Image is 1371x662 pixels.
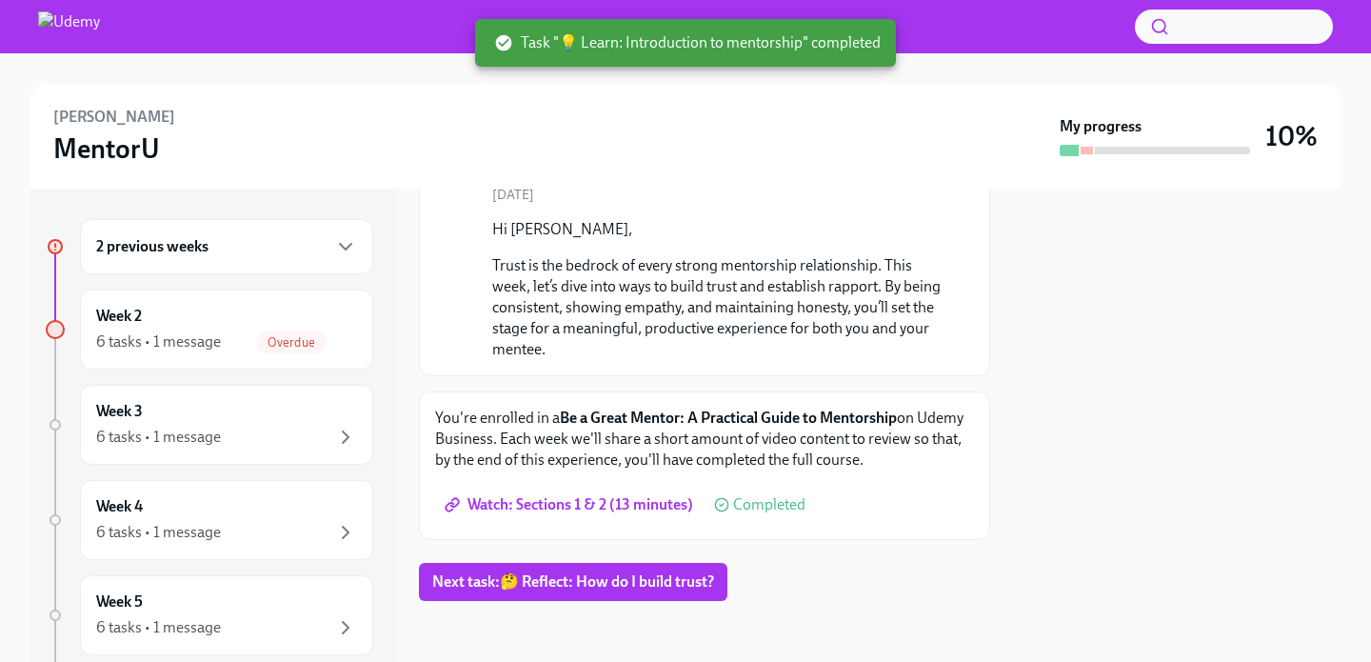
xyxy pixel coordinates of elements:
span: Overdue [256,335,327,350]
h3: 10% [1265,119,1318,153]
strong: Be a Great Mentor: A Practical Guide to Mentorship [560,409,897,427]
p: Hi [PERSON_NAME], [492,219,944,240]
span: Next task : 🤔 Reflect: How do I build trust? [432,572,714,592]
div: 6 tasks • 1 message [96,522,221,543]
strong: My progress [1060,116,1142,137]
a: Week 36 tasks • 1 message [46,385,373,465]
a: Week 26 tasks • 1 messageOverdue [46,290,373,370]
div: 6 tasks • 1 message [96,617,221,638]
h6: Week 3 [96,401,143,422]
h6: Week 2 [96,306,142,327]
div: 6 tasks • 1 message [96,427,221,448]
span: Watch: Sections 1 & 2 (13 minutes) [448,495,693,514]
a: Week 56 tasks • 1 message [46,575,373,655]
h6: Week 4 [96,496,143,517]
img: Udemy [38,11,100,42]
a: Week 46 tasks • 1 message [46,480,373,560]
div: 2 previous weeks [80,219,373,274]
h6: [PERSON_NAME] [53,107,175,128]
h6: 2 previous weeks [96,236,209,257]
span: [DATE] [492,186,534,204]
h3: MentorU [53,131,160,166]
span: Completed [733,497,805,512]
a: Watch: Sections 1 & 2 (13 minutes) [435,486,706,524]
h6: Week 5 [96,592,143,612]
div: 6 tasks • 1 message [96,331,221,352]
p: Trust is the bedrock of every strong mentorship relationship. This week, let’s dive into ways to ... [492,255,944,360]
span: Task "💡 Learn: Introduction to mentorship" completed [494,32,881,53]
p: You're enrolled in a on Udemy Business. Each week we'll share a short amount of video content to ... [435,408,974,471]
button: Next task:🤔 Reflect: How do I build trust? [419,563,727,601]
